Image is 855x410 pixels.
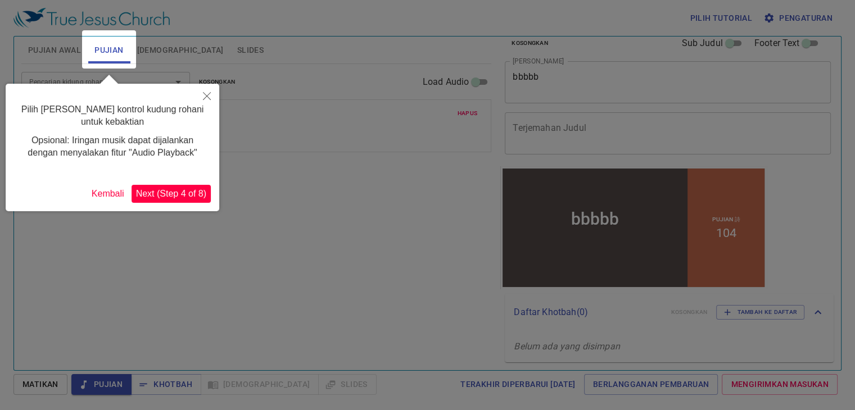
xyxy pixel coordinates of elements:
li: 104 [215,60,236,74]
p: Opsional: Iringan musik dapat dijalankan dengan menyalakan fitur "Audio Playback" [20,134,205,160]
button: Close [194,84,219,110]
p: Pujian 詩 [211,49,239,57]
button: Next (Step 4 of 8) [132,185,211,203]
p: Pilih [PERSON_NAME] kontrol kudung rohani untuk kebaktian [20,103,205,129]
button: Kembali [87,185,129,203]
div: bbbbb [71,43,119,62]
